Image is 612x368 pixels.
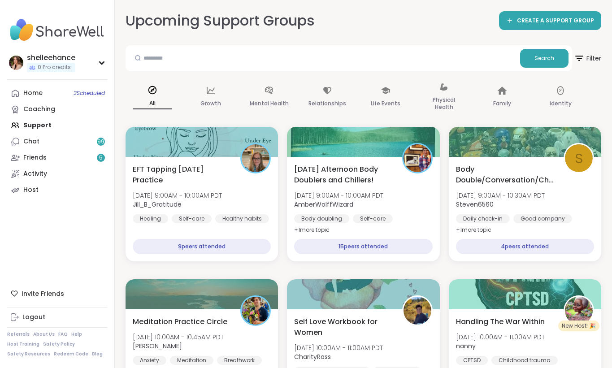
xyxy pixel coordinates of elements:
[575,148,583,169] span: S
[23,105,55,114] div: Coaching
[294,214,349,223] div: Body doubling
[7,101,107,117] a: Coaching
[371,98,400,109] p: Life Events
[456,200,494,209] b: Steven6560
[574,48,601,69] span: Filter
[294,316,392,338] span: Self Love Workbook for Women
[71,331,82,338] a: Help
[404,297,431,325] img: CharityRoss
[43,341,75,347] a: Safety Policy
[7,85,107,101] a: Home3Scheduled
[23,89,43,98] div: Home
[550,98,572,109] p: Identity
[7,331,30,338] a: Referrals
[33,331,55,338] a: About Us
[456,316,545,327] span: Handling The War Within
[353,214,393,223] div: Self-care
[308,98,346,109] p: Relationships
[513,214,572,223] div: Good company
[456,333,545,342] span: [DATE] 10:00AM - 11:00AM PDT
[294,164,392,186] span: [DATE] Afternoon Body Doublers and Chillers!
[9,56,23,70] img: shelleehance
[294,200,353,209] b: AmberWolffWizard
[133,191,222,200] span: [DATE] 9:00AM - 10:00AM PDT
[7,351,50,357] a: Safety Resources
[250,98,289,109] p: Mental Health
[517,17,594,25] span: CREATE A SUPPORT GROUP
[574,45,601,71] button: Filter
[456,191,545,200] span: [DATE] 9:00AM - 10:30AM PDT
[217,356,262,365] div: Breathwork
[294,352,331,361] b: CharityRoss
[7,309,107,325] a: Logout
[424,95,464,113] p: Physical Health
[126,11,315,31] h2: Upcoming Support Groups
[133,98,172,109] p: All
[200,98,221,109] p: Growth
[499,11,601,30] a: CREATE A SUPPORT GROUP
[58,331,68,338] a: FAQ
[7,150,107,166] a: Friends5
[242,144,269,172] img: Jill_B_Gratitude
[172,214,212,223] div: Self-care
[7,341,39,347] a: Host Training
[92,351,103,357] a: Blog
[456,239,594,254] div: 4 peers attended
[133,316,227,327] span: Meditation Practice Circle
[294,343,383,352] span: [DATE] 10:00AM - 11:00AM PDT
[27,53,75,63] div: shelleehance
[520,49,569,68] button: Search
[294,239,432,254] div: 15 peers attended
[133,342,182,351] b: [PERSON_NAME]
[558,320,599,331] div: New Host! 🎉
[133,356,166,365] div: Anxiety
[133,333,224,342] span: [DATE] 10:00AM - 10:45AM PDT
[133,214,168,223] div: Healing
[38,64,71,71] span: 0 Pro credits
[456,214,510,223] div: Daily check-in
[456,342,476,351] b: nanny
[54,351,88,357] a: Redeem Code
[404,144,431,172] img: AmberWolffWizard
[7,14,107,46] img: ShareWell Nav Logo
[133,164,230,186] span: EFT Tapping [DATE] Practice
[23,137,39,146] div: Chat
[493,98,511,109] p: Family
[99,154,103,162] span: 5
[23,186,39,195] div: Host
[23,153,47,162] div: Friends
[215,214,269,223] div: Healthy habits
[534,54,554,62] span: Search
[7,182,107,198] a: Host
[7,286,107,302] div: Invite Friends
[97,138,104,146] span: 99
[170,356,213,365] div: Meditation
[294,191,383,200] span: [DATE] 9:00AM - 10:00AM PDT
[242,297,269,325] img: Nicholas
[23,169,47,178] div: Activity
[491,356,558,365] div: Childhood trauma
[133,239,271,254] div: 9 peers attended
[7,166,107,182] a: Activity
[456,356,488,365] div: CPTSD
[74,90,105,97] span: 3 Scheduled
[22,313,45,322] div: Logout
[456,164,554,186] span: Body Double/Conversation/Chill
[7,134,107,150] a: Chat99
[133,200,182,209] b: Jill_B_Gratitude
[565,297,593,325] img: nanny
